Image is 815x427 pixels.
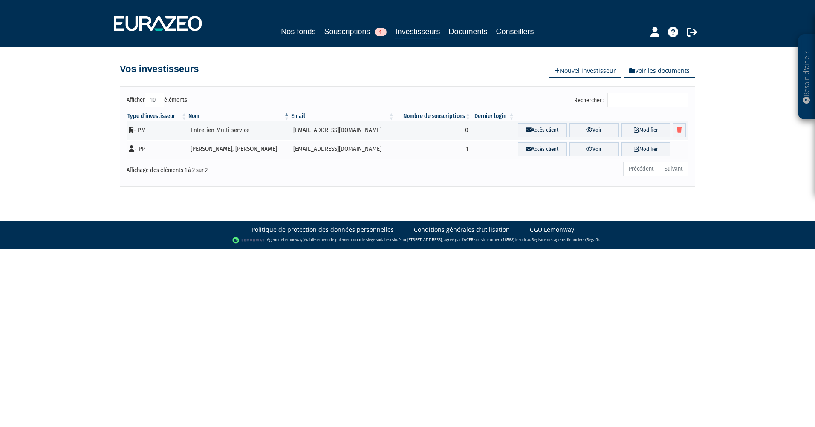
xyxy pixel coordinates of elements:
[290,121,395,140] td: [EMAIL_ADDRESS][DOMAIN_NAME]
[188,140,290,159] td: [PERSON_NAME], [PERSON_NAME]
[574,93,688,107] label: Rechercher :
[621,123,670,137] a: Modifier
[607,93,688,107] input: Rechercher :
[232,236,265,245] img: logo-lemonway.png
[127,112,188,121] th: Type d'investisseur : activer pour trier la colonne par ordre croissant
[120,64,199,74] h4: Vos investisseurs
[518,142,567,156] a: Accès client
[395,26,440,39] a: Investisseurs
[127,140,188,159] td: - PP
[251,225,394,234] a: Politique de protection des données personnelles
[290,112,395,121] th: Email : activer pour trier la colonne par ordre croissant
[127,121,188,140] td: - PM
[802,39,812,115] p: Besoin d'aide ?
[127,93,187,107] label: Afficher éléments
[281,26,315,38] a: Nos fonds
[414,225,510,234] a: Conditions générales d'utilisation
[532,237,599,243] a: Registre des agents financiers (Regafi)
[549,64,621,78] a: Nouvel investisseur
[114,16,202,31] img: 1732889491-logotype_eurazeo_blanc_rvb.png
[188,121,290,140] td: Entretien Multi service
[290,140,395,159] td: [EMAIL_ADDRESS][DOMAIN_NAME]
[395,112,472,121] th: Nombre de souscriptions : activer pour trier la colonne par ordre croissant
[569,142,618,156] a: Voir
[127,161,353,175] div: Affichage des éléments 1 à 2 sur 2
[621,142,670,156] a: Modifier
[449,26,488,38] a: Documents
[145,93,164,107] select: Afficheréléments
[518,123,567,137] a: Accès client
[395,140,472,159] td: 1
[324,26,387,38] a: Souscriptions1
[395,121,472,140] td: 0
[283,237,303,243] a: Lemonway
[624,64,695,78] a: Voir les documents
[188,112,290,121] th: Nom : activer pour trier la colonne par ordre d&eacute;croissant
[375,28,387,36] span: 1
[9,236,806,245] div: - Agent de (établissement de paiement dont le siège social est situé au [STREET_ADDRESS], agréé p...
[515,112,688,121] th: &nbsp;
[471,112,515,121] th: Dernier login : activer pour trier la colonne par ordre croissant
[530,225,574,234] a: CGU Lemonway
[569,123,618,137] a: Voir
[496,26,534,38] a: Conseillers
[673,123,686,137] a: Supprimer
